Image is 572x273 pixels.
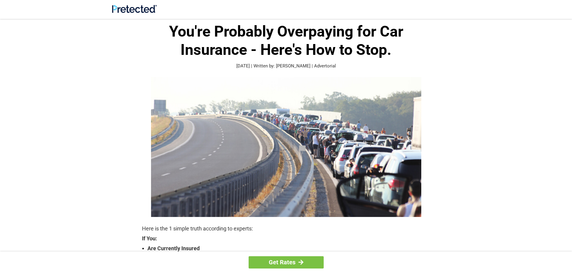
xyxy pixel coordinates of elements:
h1: You're Probably Overpaying for Car Insurance - Here's How to Stop. [142,22,430,59]
p: Here is the 1 simple truth according to experts: [142,224,430,233]
img: Site Logo [112,5,157,13]
p: [DATE] | Written by: [PERSON_NAME] | Advertorial [142,63,430,70]
a: Site Logo [112,8,157,14]
a: Get Rates [249,256,324,269]
strong: If You: [142,236,430,241]
strong: Are Currently Insured [147,244,430,253]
